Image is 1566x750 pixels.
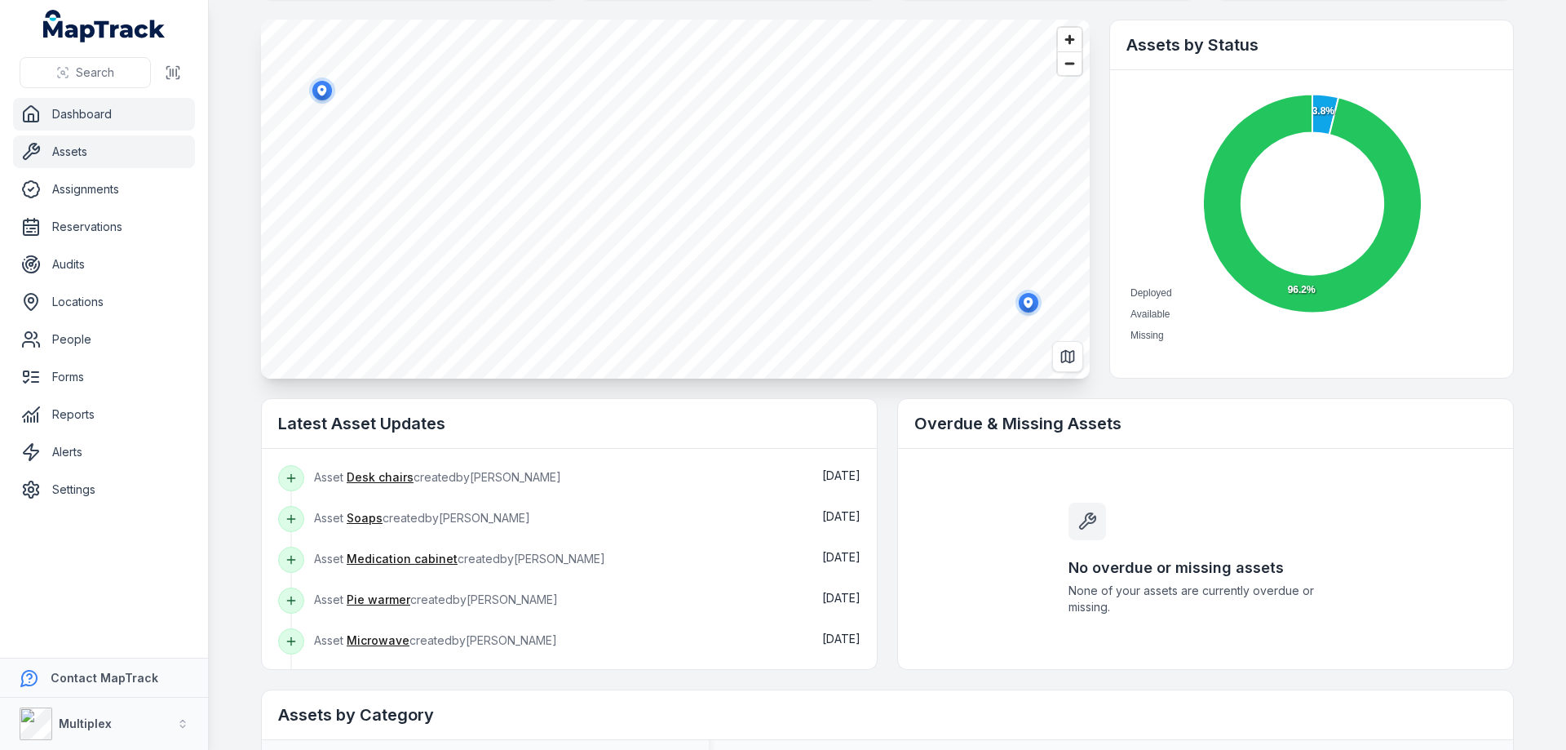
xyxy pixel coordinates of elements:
button: Search [20,57,151,88]
span: Search [76,64,114,81]
a: People [13,323,195,356]
a: Locations [13,286,195,318]
a: Reservations [13,211,195,243]
a: Desk chairs [347,469,414,486]
span: Missing [1130,330,1164,341]
a: Assets [13,135,195,168]
time: 9/1/2025, 11:19:44 AM [822,591,860,605]
button: Switch to Map View [1052,341,1083,372]
span: Available [1130,308,1170,320]
h3: No overdue or missing assets [1068,557,1343,579]
a: Audits [13,248,195,281]
a: Microwave [347,632,409,649]
a: Dashboard [13,98,195,131]
span: Deployed [1130,287,1172,299]
span: Asset created by [PERSON_NAME] [314,470,561,484]
span: [DATE] [822,468,860,482]
time: 9/1/2025, 11:22:46 AM [822,468,860,482]
h2: Latest Asset Updates [278,412,860,435]
a: MapTrack [43,10,166,42]
time: 9/1/2025, 11:22:06 AM [822,509,860,523]
time: 9/1/2025, 11:17:46 AM [822,632,860,646]
a: Assignments [13,173,195,206]
span: [DATE] [822,550,860,564]
span: Asset created by [PERSON_NAME] [314,552,605,566]
h2: Assets by Category [278,703,1497,726]
span: [DATE] [822,591,860,605]
a: Medication cabinet [347,551,458,567]
a: Forms [13,361,195,393]
span: Asset created by [PERSON_NAME] [314,592,558,606]
strong: Multiplex [59,717,112,730]
time: 9/1/2025, 11:20:49 AM [822,550,860,564]
span: None of your assets are currently overdue or missing. [1068,583,1343,615]
a: Settings [13,473,195,506]
strong: Contact MapTrack [51,671,158,685]
h2: Assets by Status [1126,33,1497,56]
a: Pie warmer [347,592,410,608]
canvas: Map [261,20,1090,379]
button: Zoom out [1058,51,1082,75]
a: Reports [13,398,195,431]
a: Alerts [13,436,195,468]
span: [DATE] [822,632,860,646]
h2: Overdue & Missing Assets [914,412,1497,435]
span: [DATE] [822,509,860,523]
button: Zoom in [1058,28,1082,51]
span: Asset created by [PERSON_NAME] [314,511,530,525]
a: Soaps [347,510,383,526]
span: Asset created by [PERSON_NAME] [314,633,557,647]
